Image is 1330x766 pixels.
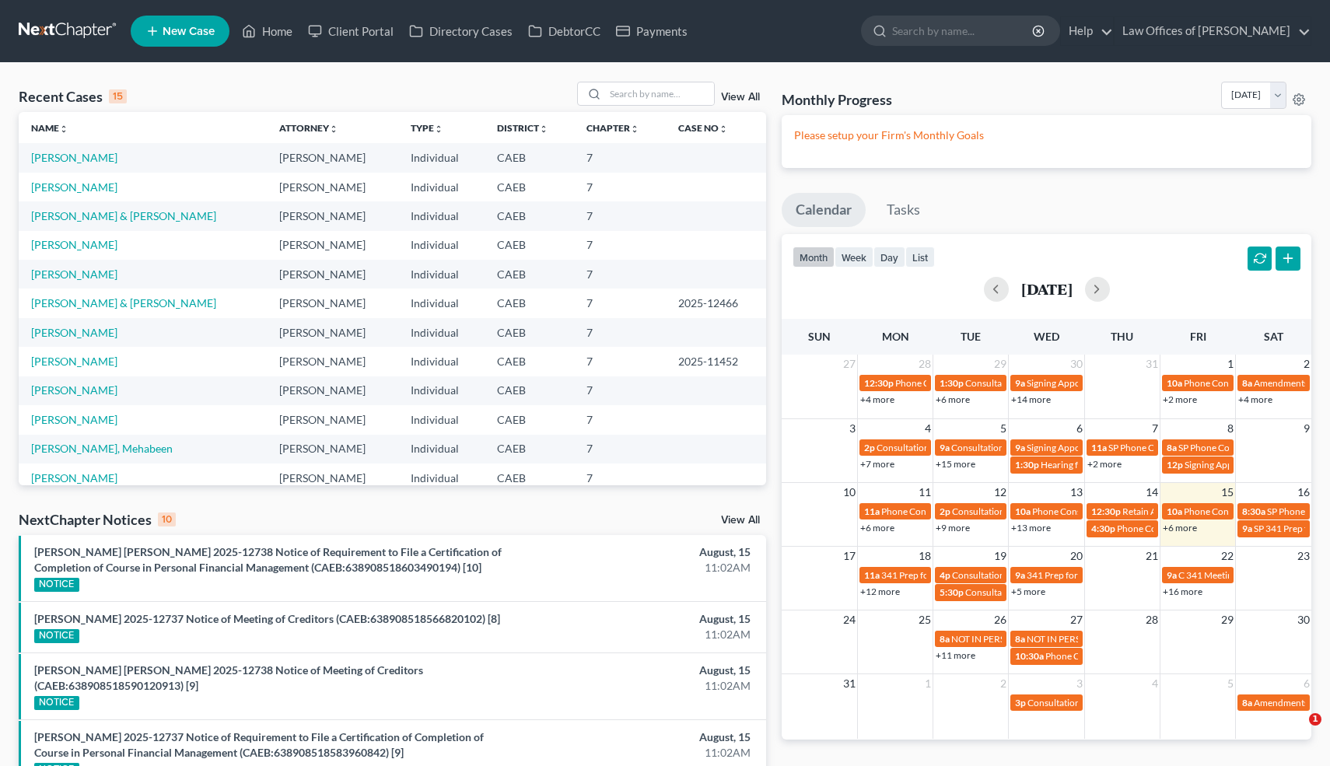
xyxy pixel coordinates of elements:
span: Phone Consultation for [PERSON_NAME] [PERSON_NAME] [895,377,1139,389]
a: Calendar [782,193,866,227]
a: +9 more [936,522,970,533]
a: [PERSON_NAME], Mehabeen [31,442,173,455]
span: 10:30a [1015,650,1044,662]
a: Help [1061,17,1113,45]
span: 15 [1220,483,1235,502]
span: Consultation for [PERSON_NAME][GEOGRAPHIC_DATA] [965,377,1201,389]
td: 7 [574,405,666,434]
span: 28 [1144,610,1160,629]
span: 19 [992,547,1008,565]
span: 8a [1015,633,1025,645]
span: Phone Consultation for [PERSON_NAME] [1045,650,1215,662]
span: 11a [864,505,880,517]
input: Search by name... [892,16,1034,45]
a: [PERSON_NAME] [31,471,117,484]
div: 10 [158,512,176,526]
span: 29 [992,355,1008,373]
span: 12:30p [864,377,894,389]
span: 2p [864,442,875,453]
td: 7 [574,173,666,201]
span: 341 Prep for [PERSON_NAME] [1027,569,1153,581]
a: +4 more [1238,393,1272,405]
a: [PERSON_NAME] [31,238,117,251]
span: 9a [1167,569,1177,581]
span: 1 [1309,713,1321,726]
a: [PERSON_NAME] [31,151,117,164]
span: Phone Consultation for [PERSON_NAME] [1117,523,1286,534]
span: 12p [1167,459,1183,470]
div: August, 15 [522,729,751,745]
a: Home [234,17,300,45]
span: 9a [1015,442,1025,453]
a: Typeunfold_more [411,122,443,134]
td: CAEB [485,405,575,434]
i: unfold_more [59,124,68,134]
div: NOTICE [34,578,79,592]
div: 11:02AM [522,627,751,642]
td: Individual [398,231,485,260]
i: unfold_more [329,124,338,134]
span: 341 Prep for Okpaliwu, [PERSON_NAME] & [PERSON_NAME] [881,569,1132,581]
div: NextChapter Notices [19,510,176,529]
td: CAEB [485,201,575,230]
span: New Case [163,26,215,37]
span: Signing Appointment for [PERSON_NAME], [PERSON_NAME] [1027,442,1278,453]
button: day [873,247,905,268]
span: 12:30p [1091,505,1121,517]
a: [PERSON_NAME] [31,180,117,194]
span: 4 [1150,674,1160,693]
td: 7 [574,463,666,492]
a: Law Offices of [PERSON_NAME] [1115,17,1311,45]
td: [PERSON_NAME] [267,318,398,347]
span: 8a [1167,442,1177,453]
a: +2 more [1087,458,1122,470]
td: CAEB [485,173,575,201]
span: 9a [940,442,950,453]
td: 7 [574,347,666,376]
span: Consultation for [PERSON_NAME] [952,569,1094,581]
span: 8a [1242,697,1252,708]
a: +16 more [1163,586,1202,597]
span: 3 [1075,674,1084,693]
a: [PERSON_NAME] [PERSON_NAME] 2025-12738 Notice of Meeting of Creditors (CAEB:638908518590120913) [9] [34,663,423,692]
span: 23 [1296,547,1311,565]
td: CAEB [485,260,575,289]
a: DebtorCC [520,17,608,45]
span: Fri [1190,330,1206,343]
a: Tasks [873,193,934,227]
span: 8:30a [1242,505,1265,517]
td: Individual [398,289,485,317]
td: Individual [398,405,485,434]
span: 25 [917,610,933,629]
span: 9a [1015,377,1025,389]
a: +11 more [936,649,975,661]
span: 1:30p [1015,459,1039,470]
a: [PERSON_NAME] [PERSON_NAME] 2025-12738 Notice of Requirement to File a Certification of Completio... [34,545,502,574]
span: Tue [961,330,981,343]
span: Consultation for [PERSON_NAME] [951,442,1093,453]
span: 16 [1296,483,1311,502]
span: 26 [992,610,1008,629]
span: 6 [1075,419,1084,438]
button: list [905,247,935,268]
td: 7 [574,231,666,260]
span: 11 [917,483,933,502]
a: [PERSON_NAME] 2025-12737 Notice of Meeting of Creditors (CAEB:638908518566820102) [8] [34,612,500,625]
td: 7 [574,289,666,317]
td: 2025-12466 [666,289,766,317]
span: Sun [808,330,831,343]
span: NOT IN PERSON APPTS. [951,633,1050,645]
td: [PERSON_NAME] [267,231,398,260]
a: +2 more [1163,393,1197,405]
span: Signing Appointment for [PERSON_NAME] [1027,377,1201,389]
a: +6 more [860,522,894,533]
span: 10a [1167,377,1182,389]
i: unfold_more [630,124,639,134]
div: 11:02AM [522,745,751,761]
td: CAEB [485,376,575,405]
td: CAEB [485,347,575,376]
a: +7 more [860,458,894,470]
p: Please setup your Firm's Monthly Goals [794,128,1299,143]
span: 5:30p [940,586,964,598]
td: Individual [398,347,485,376]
